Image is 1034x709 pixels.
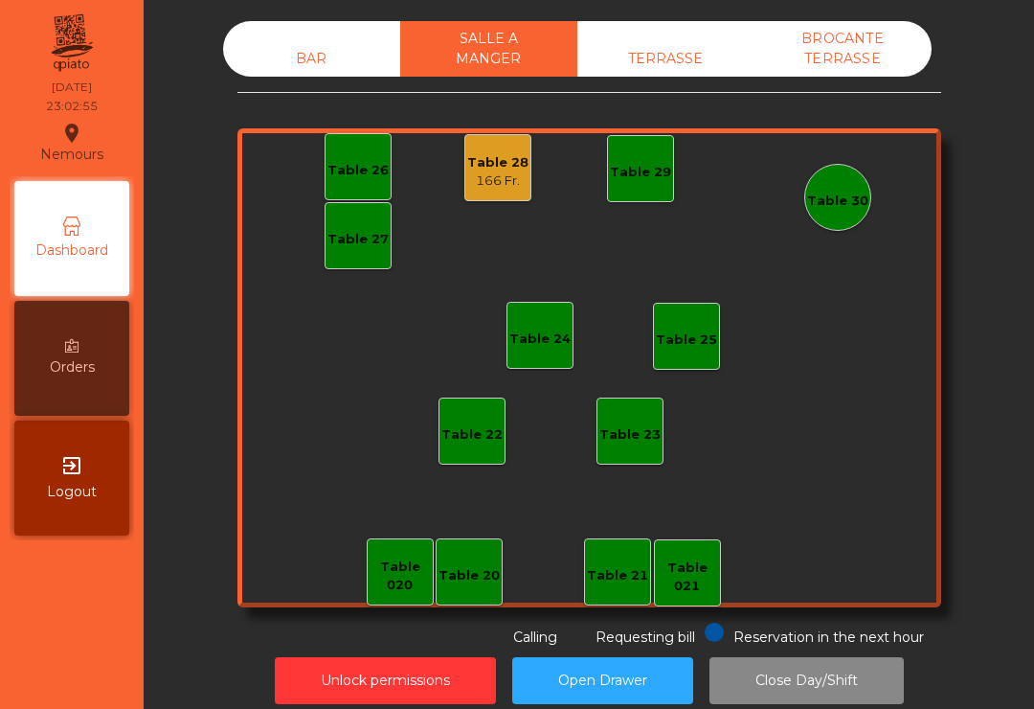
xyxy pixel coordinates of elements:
[327,230,389,249] div: Table 27
[733,629,924,646] span: Reservation in the next hour
[52,79,92,96] div: [DATE]
[512,657,693,704] button: Open Drawer
[368,558,433,595] div: Table 020
[441,425,503,445] div: Table 22
[60,122,83,145] i: location_on
[807,192,868,211] div: Table 30
[610,163,671,182] div: Table 29
[509,330,571,349] div: Table 24
[709,657,904,704] button: Close Day/Shift
[40,119,103,167] div: Nemours
[656,331,717,350] div: Table 25
[47,482,97,502] span: Logout
[467,153,528,172] div: Table 28
[587,566,648,585] div: Table 21
[596,629,695,646] span: Requesting bill
[327,161,389,180] div: Table 26
[513,629,557,646] span: Calling
[438,566,500,585] div: Table 20
[275,657,496,704] button: Unlock permissions
[50,357,95,377] span: Orders
[60,454,83,477] i: exit_to_app
[48,10,95,77] img: qpiato
[400,21,577,77] div: SALLE A MANGER
[599,425,661,445] div: Table 23
[754,21,932,77] div: BROCANTE TERRASSE
[223,41,400,77] div: BAR
[655,559,720,596] div: Table 021
[467,172,528,191] div: 166 Fr.
[577,41,754,77] div: TERRASSE
[46,98,98,115] div: 23:02:55
[35,240,108,261] span: Dashboard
